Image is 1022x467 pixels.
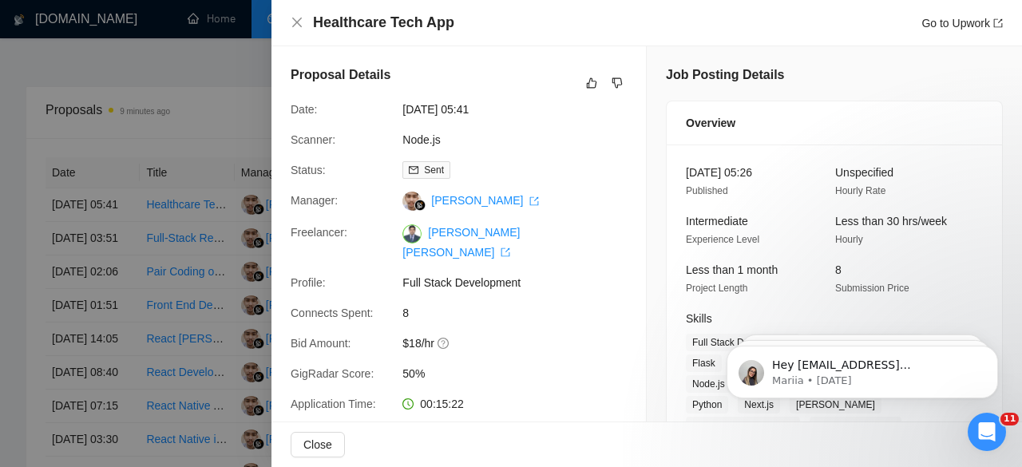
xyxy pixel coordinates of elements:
iframe: Intercom live chat [968,413,1006,451]
span: export [529,196,539,206]
a: Node.js [402,133,440,146]
img: gigradar-bm.png [414,200,426,211]
button: Close [291,16,303,30]
span: mail [409,165,418,175]
span: Submission Price [835,283,909,294]
span: Experience Level [686,234,759,245]
span: export [501,247,510,257]
span: GigRadar Score: [291,367,374,380]
span: 00:15:22 [420,398,464,410]
span: 8 [835,263,842,276]
img: c1RPiVo6mRFR6BN7zoJI2yUK906y9LnLzoARGoO75PPeKwuOSWmoT69oZKPhhgZsWc [402,224,422,243]
span: Bid Amount: [291,337,351,350]
span: Less than 1 month [686,263,778,276]
a: [PERSON_NAME] [PERSON_NAME] export [402,226,520,258]
span: Manager: [291,194,338,207]
h4: Healthcare Tech App [313,13,454,33]
span: Unspecified [835,166,893,179]
span: Sent [424,164,444,176]
span: Full Stack Development [686,334,800,351]
span: Profile: [291,276,326,289]
span: $18/hr [402,334,642,352]
button: like [582,73,601,93]
span: Close [303,436,332,453]
span: 11 [1000,413,1019,425]
span: Project Length [686,283,747,294]
h5: Proposal Details [291,65,390,85]
span: Scanner: [291,133,335,146]
span: Status: [291,164,326,176]
span: Published [686,185,728,196]
span: [DATE] 05:26 [686,166,752,179]
span: export [993,18,1003,28]
span: close [291,16,303,29]
button: Close [291,432,345,457]
span: clock-circle [402,398,414,410]
span: [DATE] 05:41 [402,101,642,118]
span: Intermediate [686,215,748,228]
span: Node.js [686,375,731,393]
span: Skills [686,312,712,325]
span: Freelancer: [291,226,347,239]
button: dislike [608,73,627,93]
span: Python [686,396,728,414]
span: 8 [402,304,642,322]
span: Full Stack Development [402,274,642,291]
iframe: Intercom notifications message [703,312,1022,424]
span: 50% [402,365,642,382]
span: Date: [291,103,317,116]
span: question-circle [438,337,450,350]
span: Hourly Rate [835,185,885,196]
span: Less than 30 hrs/week [835,215,947,228]
a: Go to Upworkexport [921,17,1003,30]
span: Connects Spent: [291,307,374,319]
span: Application Time: [291,398,376,410]
span: like [586,77,597,89]
span: Overview [686,114,735,132]
h5: Job Posting Details [666,65,784,85]
a: [PERSON_NAME] export [431,194,539,207]
span: dislike [612,77,623,89]
span: Hourly [835,234,863,245]
span: Flask [686,354,722,372]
